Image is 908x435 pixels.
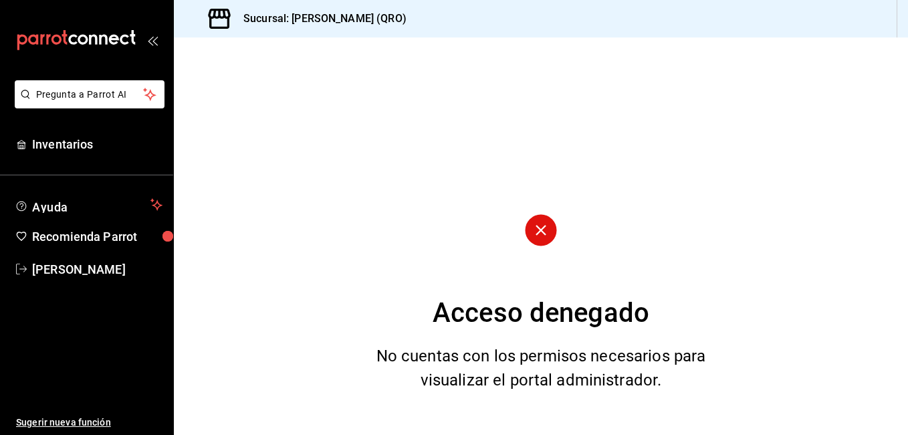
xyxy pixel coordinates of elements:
button: Pregunta a Parrot AI [15,80,164,108]
span: Recomienda Parrot [32,228,162,246]
div: No cuentas con los permisos necesarios para visualizar el portal administrador. [360,344,723,392]
span: Inventarios [32,135,162,153]
span: Sugerir nueva función [16,416,162,430]
span: [PERSON_NAME] [32,260,162,278]
span: Pregunta a Parrot AI [36,88,144,102]
a: Pregunta a Parrot AI [9,97,164,111]
h3: Sucursal: [PERSON_NAME] (QRO) [233,11,407,27]
div: Acceso denegado [433,293,649,333]
span: Ayuda [32,197,145,213]
button: open_drawer_menu [147,35,158,46]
